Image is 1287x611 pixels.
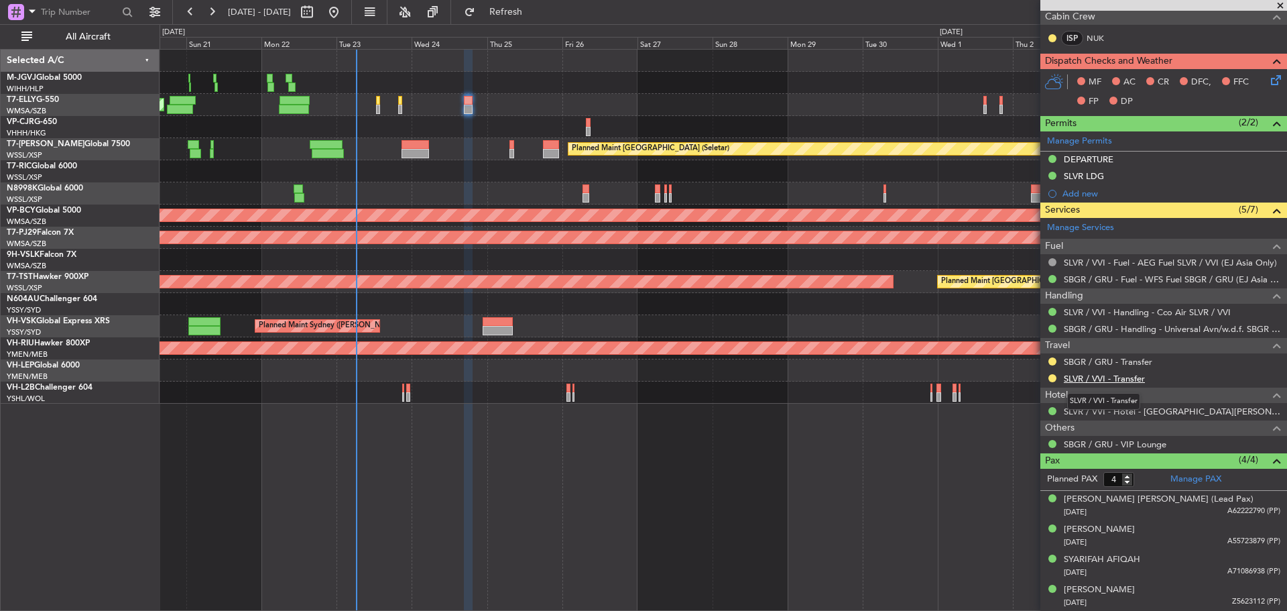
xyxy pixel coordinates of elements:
div: Thu 25 [487,37,562,49]
div: DEPARTURE [1064,154,1113,165]
div: Planned Maint [GEOGRAPHIC_DATA] (Seletar) [572,139,729,159]
span: Services [1045,203,1080,218]
span: DFC, [1191,76,1211,89]
span: AC [1123,76,1136,89]
label: Planned PAX [1047,473,1097,486]
div: [PERSON_NAME] [PERSON_NAME] (Lead Pax) [1064,493,1253,506]
span: Others [1045,421,1075,436]
div: Add new [1062,188,1280,199]
a: WIHH/HLP [7,84,44,94]
a: Manage Services [1047,221,1114,235]
span: VH-L2B [7,384,35,392]
span: All Aircraft [35,32,141,42]
span: 9H-VSLK [7,251,40,259]
div: ISP [1061,31,1083,46]
span: Fuel [1045,239,1063,254]
a: VH-VSKGlobal Express XRS [7,317,110,325]
a: 9H-VSLKFalcon 7X [7,251,76,259]
div: Planned Maint Sydney ([PERSON_NAME] Intl) [259,316,414,336]
div: Sat 27 [637,37,713,49]
a: T7-ELLYG-550 [7,96,59,104]
span: Cabin Crew [1045,9,1095,25]
div: Sun 21 [186,37,261,49]
span: Pax [1045,453,1060,469]
span: T7-[PERSON_NAME] [7,140,84,148]
a: YSSY/SYD [7,305,41,315]
div: Sun 28 [713,37,788,49]
a: SBGR / GRU - Handling - Universal Avn/w.d.f. SBGR / GRU [1064,323,1280,335]
span: N8998K [7,184,38,192]
div: [DATE] [162,27,185,38]
button: Refresh [458,1,538,23]
span: T7-ELLY [7,96,36,104]
input: Trip Number [41,2,118,22]
span: M-JGVJ [7,74,36,82]
div: SLVR / VVI - Transfer [1067,393,1140,410]
a: SBGR / GRU - Transfer [1064,356,1152,368]
span: FP [1089,95,1099,109]
a: M-JGVJGlobal 5000 [7,74,82,82]
span: A71086938 (PP) [1227,566,1280,577]
a: T7-RICGlobal 6000 [7,162,77,170]
span: T7-RIC [7,162,32,170]
a: T7-TSTHawker 900XP [7,273,88,281]
span: Refresh [478,7,534,17]
span: (2/2) [1239,115,1258,129]
span: DP [1121,95,1133,109]
span: VH-LEP [7,362,34,370]
a: WSSL/XSP [7,195,42,205]
a: WSSL/XSP [7,283,42,293]
a: Manage Permits [1047,135,1112,148]
span: A55723879 (PP) [1227,536,1280,547]
a: VP-BCYGlobal 5000 [7,207,81,215]
div: Mon 22 [261,37,336,49]
span: (5/7) [1239,203,1258,217]
div: Planned Maint [GEOGRAPHIC_DATA] (Seletar) [941,272,1099,292]
span: CR [1158,76,1169,89]
span: [DATE] [1064,567,1087,577]
div: Wed 24 [412,37,487,49]
span: Travel [1045,338,1070,353]
span: Handling [1045,288,1083,304]
span: Dispatch Checks and Weather [1045,54,1172,69]
a: VHHH/HKG [7,128,46,138]
a: WMSA/SZB [7,217,46,227]
a: SBGR / GRU - VIP Lounge [1064,439,1166,450]
span: Hotel [1045,388,1068,403]
a: WMSA/SZB [7,239,46,249]
div: SLVR LDG [1064,170,1104,182]
span: (4/4) [1239,453,1258,467]
div: [PERSON_NAME] [1064,523,1135,537]
a: SLVR / VVI - Fuel - AEG Fuel SLVR / VVI (EJ Asia Only) [1064,257,1277,268]
a: VP-CJRG-650 [7,118,57,126]
a: VH-LEPGlobal 6000 [7,362,80,370]
span: [DATE] - [DATE] [228,6,291,18]
a: WMSA/SZB [7,106,46,116]
span: VP-BCY [7,207,36,215]
a: NUK [1087,32,1117,44]
a: YSSY/SYD [7,327,41,337]
span: T7-TST [7,273,33,281]
span: VH-RIU [7,339,34,347]
a: N604AUChallenger 604 [7,295,97,303]
span: Permits [1045,116,1077,131]
span: FFC [1233,76,1249,89]
span: Z5623112 (PP) [1232,596,1280,608]
a: SBGR / GRU - Fuel - WFS Fuel SBGR / GRU (EJ Asia Only) [1064,274,1280,285]
div: Mon 29 [788,37,863,49]
a: SLVR / VVI - Transfer [1064,373,1145,384]
span: [DATE] [1064,507,1087,517]
span: A62222790 (PP) [1227,506,1280,517]
a: Manage PAX [1170,473,1221,486]
span: MF [1089,76,1101,89]
a: WMSA/SZB [7,261,46,271]
div: Fri 26 [562,37,637,49]
a: SLVR / VVI - Handling - Cco Air SLVR / VVI [1064,307,1231,318]
div: [DATE] [940,27,963,38]
div: Tue 30 [863,37,938,49]
div: Wed 1 [938,37,1013,49]
a: WSSL/XSP [7,172,42,182]
a: VH-L2BChallenger 604 [7,384,93,392]
a: N8998KGlobal 6000 [7,184,83,192]
a: SLVR / VVI - Hotel - [GEOGRAPHIC_DATA][PERSON_NAME] [1064,406,1280,417]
